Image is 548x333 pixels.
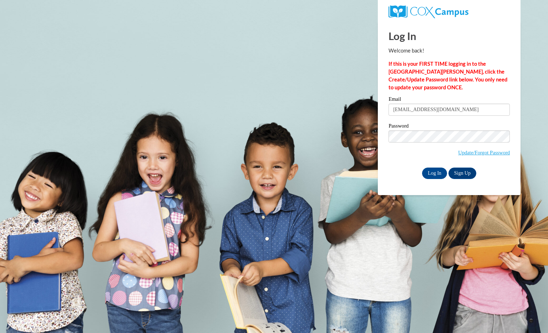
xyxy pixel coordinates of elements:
[389,29,510,43] h1: Log In
[389,47,510,55] p: Welcome back!
[422,168,447,179] input: Log In
[389,123,510,130] label: Password
[389,96,510,104] label: Email
[389,5,468,18] img: COX Campus
[448,168,476,179] a: Sign Up
[519,304,542,327] iframe: Button to launch messaging window
[389,61,507,90] strong: If this is your FIRST TIME logging in to the [GEOGRAPHIC_DATA][PERSON_NAME], click the Create/Upd...
[458,150,510,155] a: Update/Forgot Password
[389,5,510,18] a: COX Campus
